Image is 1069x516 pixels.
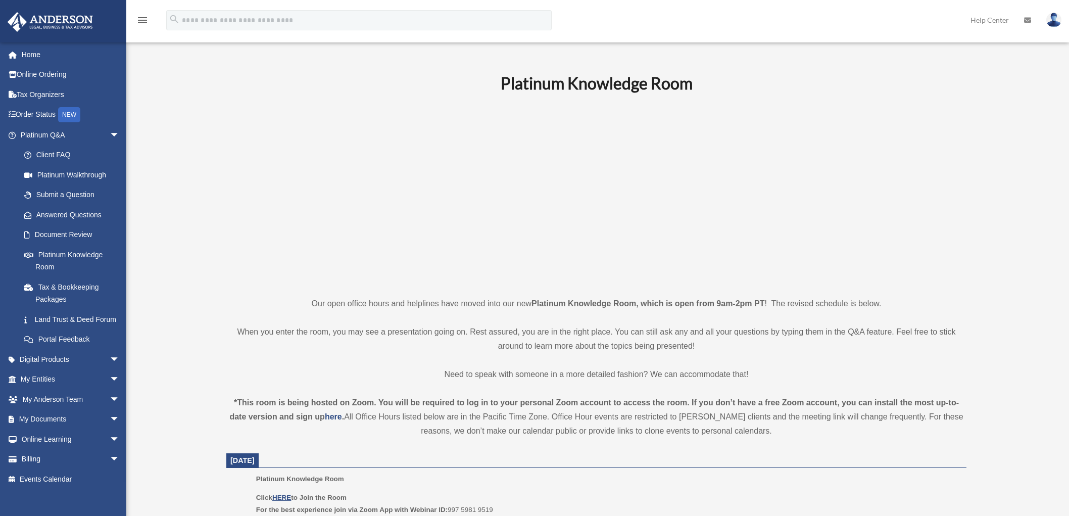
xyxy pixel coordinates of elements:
[136,18,149,26] a: menu
[7,105,135,125] a: Order StatusNEW
[136,14,149,26] i: menu
[256,494,347,501] b: Click to Join the Room
[229,398,959,421] strong: *This room is being hosted on Zoom. You will be required to log in to your personal Zoom account ...
[226,367,966,382] p: Need to speak with someone in a more detailed fashion? We can accommodate that!
[110,449,130,470] span: arrow_drop_down
[110,369,130,390] span: arrow_drop_down
[58,107,80,122] div: NEW
[110,125,130,146] span: arrow_drop_down
[226,396,966,438] div: All Office Hours listed below are in the Pacific Time Zone. Office Hour events are restricted to ...
[226,325,966,353] p: When you enter the room, you may see a presentation going on. Rest assured, you are in the right ...
[325,412,342,421] a: here
[7,125,135,145] a: Platinum Q&Aarrow_drop_down
[7,349,135,369] a: Digital Productsarrow_drop_down
[256,475,344,483] span: Platinum Knowledge Room
[7,65,135,85] a: Online Ordering
[7,369,135,390] a: My Entitiesarrow_drop_down
[14,225,135,245] a: Document Review
[256,506,448,513] b: For the best experience join via Zoom App with Webinar ID:
[14,245,130,277] a: Platinum Knowledge Room
[7,389,135,409] a: My Anderson Teamarrow_drop_down
[7,44,135,65] a: Home
[1046,13,1061,27] img: User Pic
[445,107,748,278] iframe: 231110_Toby_KnowledgeRoom
[342,412,344,421] strong: .
[14,165,135,185] a: Platinum Walkthrough
[226,297,966,311] p: Our open office hours and helplines have moved into our new ! The revised schedule is below.
[110,429,130,450] span: arrow_drop_down
[7,409,135,430] a: My Documentsarrow_drop_down
[7,469,135,489] a: Events Calendar
[110,409,130,430] span: arrow_drop_down
[110,389,130,410] span: arrow_drop_down
[256,492,959,515] p: 997 5981 9519
[14,330,135,350] a: Portal Feedback
[7,84,135,105] a: Tax Organizers
[531,299,764,308] strong: Platinum Knowledge Room, which is open from 9am-2pm PT
[230,456,255,464] span: [DATE]
[7,429,135,449] a: Online Learningarrow_drop_down
[7,449,135,470] a: Billingarrow_drop_down
[501,73,693,93] b: Platinum Knowledge Room
[14,185,135,205] a: Submit a Question
[14,277,135,309] a: Tax & Bookkeeping Packages
[272,494,291,501] a: HERE
[169,14,180,25] i: search
[14,205,135,225] a: Answered Questions
[110,349,130,370] span: arrow_drop_down
[14,145,135,165] a: Client FAQ
[5,12,96,32] img: Anderson Advisors Platinum Portal
[14,309,135,330] a: Land Trust & Deed Forum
